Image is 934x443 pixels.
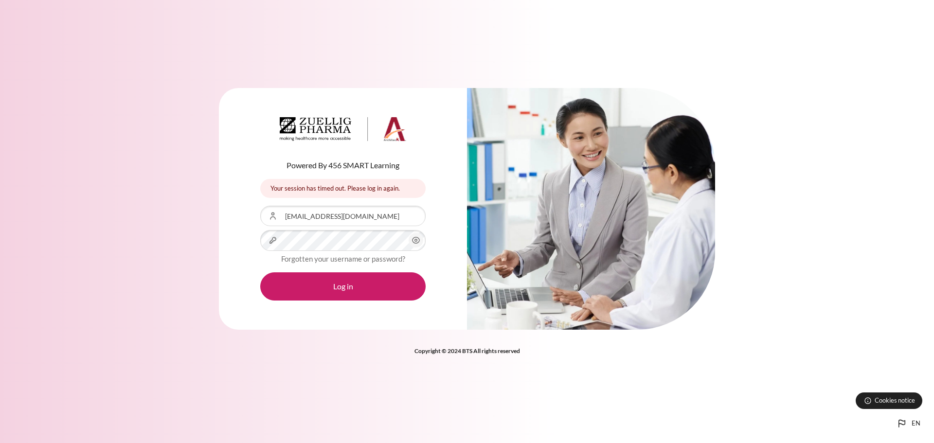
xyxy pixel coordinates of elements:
div: Your session has timed out. Please log in again. [260,179,426,198]
input: Username or Email Address [260,206,426,226]
strong: Copyright © 2024 BTS All rights reserved [414,347,520,354]
button: Cookies notice [856,392,922,409]
span: Cookies notice [875,396,915,405]
button: Log in [260,272,426,301]
a: Architeck [280,117,406,145]
img: Architeck [280,117,406,142]
button: Languages [892,414,924,433]
span: en [912,419,920,428]
p: Powered By 456 SMART Learning [260,159,426,171]
a: Forgotten your username or password? [281,254,405,263]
